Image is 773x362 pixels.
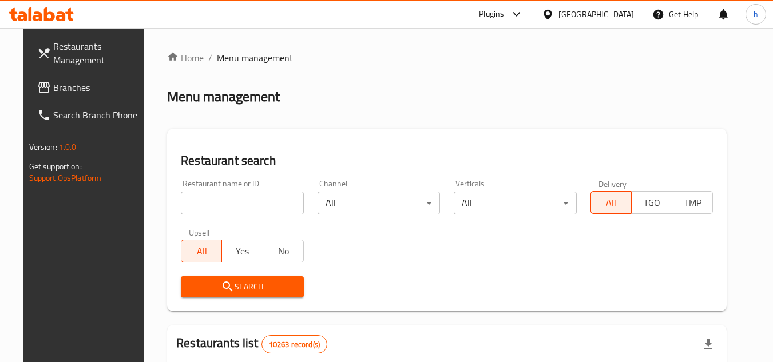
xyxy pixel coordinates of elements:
[53,108,144,122] span: Search Branch Phone
[181,276,304,297] button: Search
[261,335,327,353] div: Total records count
[227,243,258,260] span: Yes
[186,243,217,260] span: All
[167,51,727,65] nav: breadcrumb
[677,194,708,211] span: TMP
[221,240,263,262] button: Yes
[59,140,77,154] span: 1.0.0
[598,180,627,188] label: Delivery
[754,8,758,21] span: h
[217,51,293,65] span: Menu management
[167,51,204,65] a: Home
[176,335,327,353] h2: Restaurants list
[558,8,634,21] div: [GEOGRAPHIC_DATA]
[28,33,153,74] a: Restaurants Management
[318,192,441,214] div: All
[167,87,280,106] h2: Menu management
[189,228,210,236] label: Upsell
[590,191,632,214] button: All
[181,240,222,262] button: All
[53,81,144,94] span: Branches
[181,152,713,169] h2: Restaurant search
[672,191,713,214] button: TMP
[28,101,153,129] a: Search Branch Phone
[190,280,295,294] span: Search
[29,159,82,174] span: Get support on:
[695,331,722,358] div: Export file
[263,240,304,262] button: No
[636,194,668,211] span: TGO
[208,51,212,65] li: /
[631,191,672,214] button: TGO
[454,192,577,214] div: All
[262,339,327,350] span: 10263 record(s)
[181,192,304,214] input: Search for restaurant name or ID..
[479,7,504,21] div: Plugins
[29,140,57,154] span: Version:
[596,194,627,211] span: All
[29,170,102,185] a: Support.OpsPlatform
[53,39,144,67] span: Restaurants Management
[268,243,299,260] span: No
[28,74,153,101] a: Branches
